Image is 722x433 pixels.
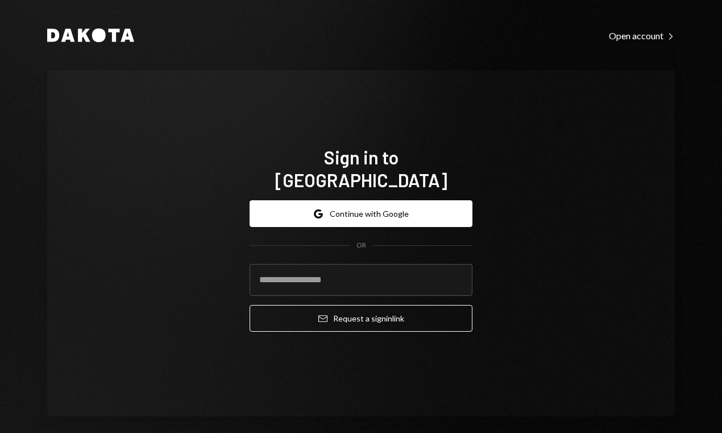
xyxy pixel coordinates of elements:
[609,30,675,42] div: Open account
[250,305,472,332] button: Request a signinlink
[250,200,472,227] button: Continue with Google
[250,146,472,191] h1: Sign in to [GEOGRAPHIC_DATA]
[356,241,366,250] div: OR
[609,29,675,42] a: Open account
